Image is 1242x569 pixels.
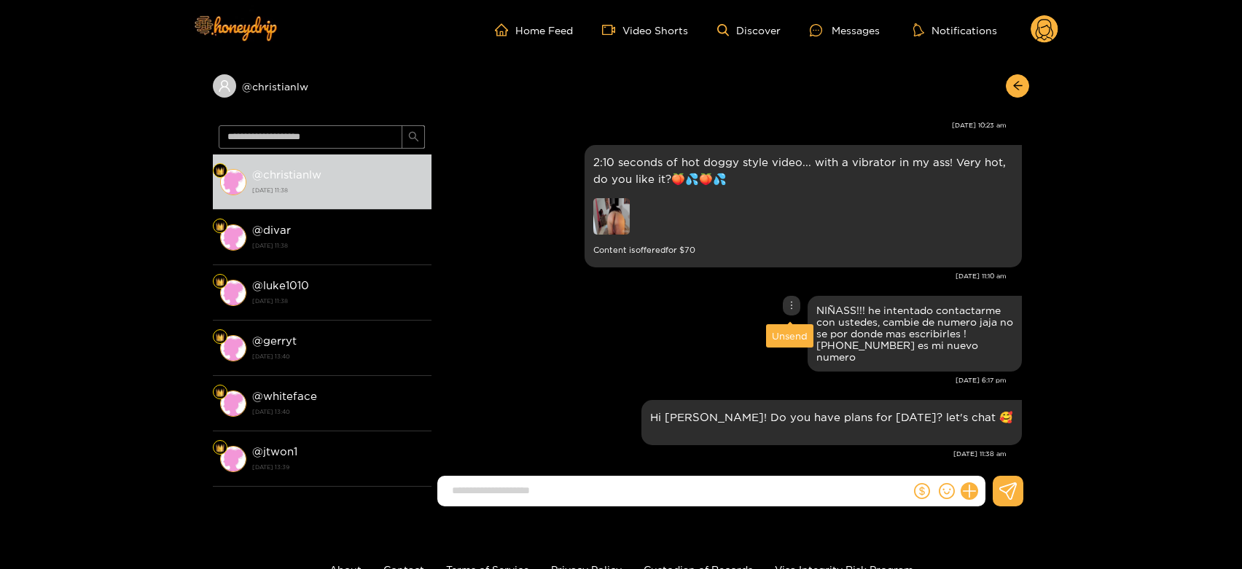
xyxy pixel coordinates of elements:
img: conversation [220,335,246,361]
div: [DATE] 11:10 am [439,271,1007,281]
img: conversation [220,391,246,417]
div: [DATE] 6:17 pm [439,375,1007,385]
div: Sep. 19, 6:17 pm [808,296,1022,372]
p: Hi [PERSON_NAME]! Do you have plans for [DATE]? let's chat 🥰 [650,409,1013,425]
button: Notifications [909,23,1001,37]
span: user [218,79,231,93]
strong: @ gerryt [252,334,297,347]
div: @christianlw [213,74,431,98]
img: conversation [220,169,246,195]
span: more [786,300,797,310]
strong: [DATE] 11:38 [252,239,424,252]
div: [DATE] 11:38 am [439,449,1007,459]
strong: @ whiteface [252,390,317,402]
span: home [495,23,515,36]
strong: [DATE] 13:40 [252,405,424,418]
img: conversation [220,446,246,472]
strong: [DATE] 11:38 [252,294,424,307]
button: search [402,125,425,149]
div: Messages [810,22,880,39]
img: Fan Level [216,222,224,231]
img: Fan Level [216,388,224,397]
span: smile [939,483,955,499]
strong: @ divar [252,224,291,236]
div: Sep. 22, 11:38 am [641,400,1022,445]
a: Home Feed [495,23,573,36]
strong: @ luke1010 [252,279,309,291]
strong: [DATE] 11:38 [252,184,424,197]
span: video-camera [602,23,622,36]
p: 2:10 seconds of hot doggy style video... with a vibrator in my ass! Very hot, do you like it?🍑💦🍑💦 [593,154,1013,187]
img: conversation [220,224,246,251]
img: Fan Level [216,278,224,286]
div: NIÑASS!!! he intentado contactarme con ustedes, cambie de numero jaja no se por donde mas escribi... [816,305,1013,363]
a: Video Shorts [602,23,688,36]
div: Unsend [772,329,808,343]
strong: [DATE] 13:40 [252,350,424,363]
a: Discover [717,24,781,36]
button: dollar [911,480,933,502]
img: Fan Level [216,167,224,176]
div: Sep. 19, 11:10 am [585,145,1022,267]
span: dollar [914,483,930,499]
small: Content is offered for $ 70 [593,242,1013,259]
img: conversation [220,280,246,306]
button: arrow-left [1006,74,1029,98]
span: search [408,131,419,144]
strong: @ christianlw [252,168,321,181]
img: preview [593,198,630,235]
img: Fan Level [216,444,224,452]
img: Fan Level [216,333,224,342]
div: [DATE] 10:23 am [439,120,1007,130]
span: arrow-left [1012,80,1023,93]
strong: [DATE] 13:39 [252,460,424,474]
strong: @ jtwon1 [252,445,297,458]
